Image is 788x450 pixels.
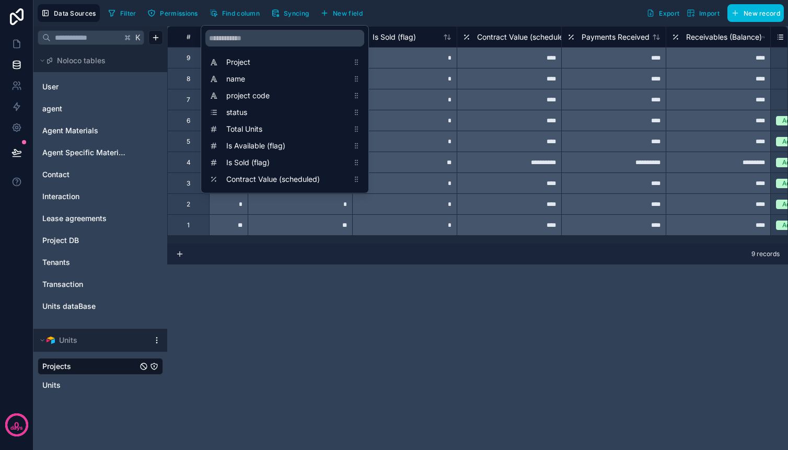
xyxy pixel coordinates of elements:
[268,5,317,21] a: Syncing
[226,124,349,134] span: Total Units
[206,5,263,21] button: Find column
[42,169,69,180] span: Contact
[477,32,571,42] span: Contract Value (scheduled)
[160,9,198,17] span: Permissions
[187,221,190,229] div: 1
[333,9,363,17] span: New field
[10,424,23,432] p: days
[727,4,784,22] button: New record
[683,4,723,22] button: Import
[144,5,201,21] button: Permissions
[42,191,79,202] span: Interaction
[38,254,163,271] div: Tenants
[187,117,190,125] div: 6
[284,9,309,17] span: Syncing
[187,137,190,146] div: 5
[226,157,349,168] span: Is Sold (flag)
[226,74,349,84] span: name
[42,125,98,136] span: Agent Materials
[42,380,137,390] a: Units
[38,53,157,68] button: Noloco tables
[38,377,163,394] div: Units
[42,279,83,290] span: Transaction
[659,9,679,17] span: Export
[317,5,366,21] button: New field
[42,125,127,136] a: Agent Materials
[42,361,137,372] a: Projects
[42,235,79,246] span: Project DB
[373,32,416,42] span: Is Sold (flag)
[176,33,201,41] div: #
[42,279,127,290] a: Transaction
[38,4,100,22] button: Data Sources
[59,335,77,345] span: Units
[42,235,127,246] a: Project DB
[222,9,260,17] span: Find column
[42,103,62,114] span: agent
[14,420,19,430] p: 0
[187,54,190,62] div: 9
[744,9,780,17] span: New record
[226,141,349,151] span: Is Available (flag)
[226,107,349,118] span: status
[42,257,127,268] a: Tenants
[226,90,349,101] span: project code
[42,82,127,92] a: User
[120,9,136,17] span: Filter
[38,298,163,315] div: Units dataBase
[134,34,142,41] span: K
[201,26,368,193] div: scrollable content
[38,166,163,183] div: Contact
[723,4,784,22] a: New record
[187,179,190,188] div: 3
[187,200,190,209] div: 2
[38,358,163,375] div: Projects
[38,276,163,293] div: Transaction
[226,191,349,201] span: Payments Received
[42,191,127,202] a: Interaction
[42,301,127,311] a: Units dataBase
[686,32,762,42] span: Receivables (Balance)
[42,103,127,114] a: agent
[54,9,96,17] span: Data Sources
[104,5,140,21] button: Filter
[42,257,70,268] span: Tenants
[38,78,163,95] div: User
[144,5,205,21] a: Permissions
[42,213,107,224] span: Lease agreements
[226,174,349,184] span: Contract Value (scheduled)
[38,232,163,249] div: Project DB
[187,96,190,104] div: 7
[42,380,61,390] span: Units
[38,122,163,139] div: Agent Materials
[42,213,127,224] a: Lease agreements
[57,55,106,66] span: Noloco tables
[42,169,127,180] a: Contact
[42,301,96,311] span: Units dataBase
[226,57,349,67] span: Project
[38,333,148,348] button: Airtable LogoUnits
[582,32,650,42] span: Payments Received
[699,9,720,17] span: Import
[38,100,163,117] div: agent
[268,5,312,21] button: Syncing
[38,188,163,205] div: Interaction
[42,82,59,92] span: User
[643,4,683,22] button: Export
[38,210,163,227] div: Lease agreements
[47,336,55,344] img: Airtable Logo
[187,75,190,83] div: 8
[42,147,127,158] a: Agent Specific Materials
[751,250,780,258] span: 9 records
[42,361,71,372] span: Projects
[38,144,163,161] div: Agent Specific Materials
[187,158,191,167] div: 4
